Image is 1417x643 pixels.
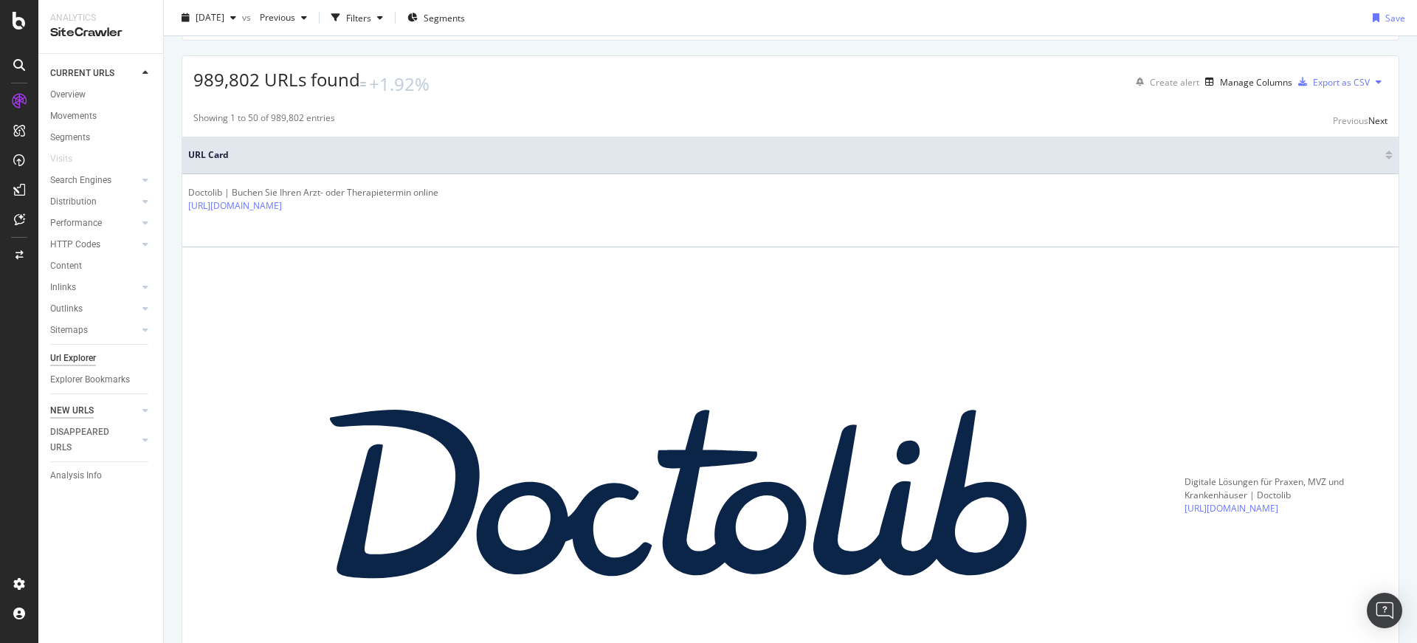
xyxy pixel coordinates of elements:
[50,258,82,274] div: Content
[50,323,138,338] a: Sitemaps
[1313,76,1370,89] div: Export as CSV
[196,11,224,24] span: 2025 Aug. 15th
[1367,593,1402,628] div: Open Intercom Messenger
[50,351,96,366] div: Url Explorer
[369,72,430,97] div: +1.92%
[242,11,254,24] span: vs
[1385,11,1405,24] div: Save
[50,66,114,81] div: CURRENT URLS
[401,6,471,30] button: Segments
[1333,111,1368,129] button: Previous
[50,24,151,41] div: SiteCrawler
[1150,76,1199,89] div: Create alert
[50,173,138,188] a: Search Engines
[50,237,100,252] div: HTTP Codes
[188,186,438,199] div: Doctolib | Buchen Sie Ihren Arzt- oder Therapietermin online
[50,403,138,419] a: NEW URLS
[360,82,366,86] img: Equal
[50,66,138,81] a: CURRENT URLS
[50,351,153,366] a: Url Explorer
[50,216,102,231] div: Performance
[1185,502,1278,515] a: [URL][DOMAIN_NAME]
[1368,111,1387,129] button: Next
[50,194,138,210] a: Distribution
[254,11,295,24] span: Previous
[50,468,102,484] div: Analysis Info
[1199,73,1292,91] button: Manage Columns
[50,109,153,124] a: Movements
[50,237,138,252] a: HTTP Codes
[188,199,282,212] a: [URL][DOMAIN_NAME]
[50,87,86,103] div: Overview
[1367,6,1405,30] button: Save
[50,372,153,388] a: Explorer Bookmarks
[193,67,360,92] span: 989,802 URLs found
[50,130,90,145] div: Segments
[50,424,138,455] a: DISAPPEARED URLS
[50,130,153,145] a: Segments
[50,173,111,188] div: Search Engines
[50,109,97,124] div: Movements
[50,280,138,295] a: Inlinks
[424,11,465,24] span: Segments
[193,111,335,129] div: Showing 1 to 50 of 989,802 entries
[1185,475,1393,502] div: Digitale Lösungen für Praxen, MVZ und Krankenhäuser | Doctolib
[50,372,130,388] div: Explorer Bookmarks
[50,194,97,210] div: Distribution
[50,280,76,295] div: Inlinks
[50,151,72,167] div: Visits
[50,301,83,317] div: Outlinks
[1333,114,1368,127] div: Previous
[50,424,125,455] div: DISAPPEARED URLS
[254,6,313,30] button: Previous
[50,258,153,274] a: Content
[50,216,138,231] a: Performance
[1130,70,1199,94] button: Create alert
[50,323,88,338] div: Sitemaps
[1292,70,1370,94] button: Export as CSV
[1220,76,1292,89] div: Manage Columns
[50,468,153,484] a: Analysis Info
[50,301,138,317] a: Outlinks
[188,148,1382,162] span: URL Card
[346,11,371,24] div: Filters
[50,12,151,24] div: Analytics
[50,87,153,103] a: Overview
[325,6,389,30] button: Filters
[1368,114,1387,127] div: Next
[50,403,94,419] div: NEW URLS
[50,151,87,167] a: Visits
[176,6,242,30] button: [DATE]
